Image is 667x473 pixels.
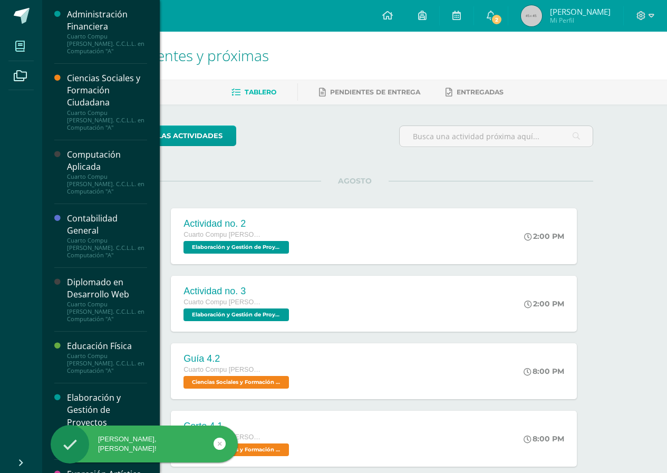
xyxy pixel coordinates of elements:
[183,366,263,373] span: Cuarto Compu [PERSON_NAME]. C.C.L.L. en Computación
[67,8,147,33] div: Administración Financiera
[67,213,147,237] div: Contabilidad General
[183,218,292,229] div: Actividad no. 2
[67,213,147,259] a: Contabilidad GeneralCuarto Compu [PERSON_NAME]. C.C.L.L. en Computación "A"
[116,126,236,146] a: todas las Actividades
[400,126,593,147] input: Busca una actividad próxima aquí...
[67,352,147,374] div: Cuarto Compu [PERSON_NAME]. C.C.L.L. en Computación "A"
[67,109,147,131] div: Cuarto Compu [PERSON_NAME]. C.C.L.L. en Computación "A"
[183,286,292,297] div: Actividad no. 3
[550,16,611,25] span: Mi Perfil
[457,88,504,96] span: Entregadas
[524,231,564,241] div: 2:00 PM
[67,237,147,259] div: Cuarto Compu [PERSON_NAME]. C.C.L.L. en Computación "A"
[67,276,147,323] a: Diplomado en Desarrollo WebCuarto Compu [PERSON_NAME]. C.C.L.L. en Computación "A"
[446,84,504,101] a: Entregadas
[245,88,276,96] span: Tablero
[67,149,147,195] a: Computación AplicadaCuarto Compu [PERSON_NAME]. C.C.L.L. en Computación "A"
[67,8,147,55] a: Administración FinancieraCuarto Compu [PERSON_NAME]. C.C.L.L. en Computación "A"
[524,434,564,443] div: 8:00 PM
[183,353,292,364] div: Guía 4.2
[67,392,147,450] a: Elaboración y Gestión de ProyectosCuarto Compu [PERSON_NAME]. C.C.L.L. en Computación "A"
[67,276,147,301] div: Diplomado en Desarrollo Web
[321,176,389,186] span: AGOSTO
[183,231,263,238] span: Cuarto Compu [PERSON_NAME]. C.C.L.L. en Computación
[67,340,147,374] a: Educación FísicaCuarto Compu [PERSON_NAME]. C.C.L.L. en Computación "A"
[183,376,289,389] span: Ciencias Sociales y Formación Ciudadana 'A'
[183,421,292,432] div: Corto 4.1
[67,301,147,323] div: Cuarto Compu [PERSON_NAME]. C.C.L.L. en Computación "A"
[524,366,564,376] div: 8:00 PM
[319,84,420,101] a: Pendientes de entrega
[330,88,420,96] span: Pendientes de entrega
[51,435,238,453] div: [PERSON_NAME], [PERSON_NAME]!
[67,72,147,109] div: Ciencias Sociales y Formación Ciudadana
[67,149,147,173] div: Computación Aplicada
[524,299,564,308] div: 2:00 PM
[183,308,289,321] span: Elaboración y Gestión de Proyectos 'A'
[183,241,289,254] span: Elaboración y Gestión de Proyectos 'A'
[67,173,147,195] div: Cuarto Compu [PERSON_NAME]. C.C.L.L. en Computación "A"
[67,33,147,55] div: Cuarto Compu [PERSON_NAME]. C.C.L.L. en Computación "A"
[491,14,502,25] span: 2
[521,5,542,26] img: 45x45
[55,45,269,65] span: Actividades recientes y próximas
[67,340,147,352] div: Educación Física
[183,298,263,306] span: Cuarto Compu [PERSON_NAME]. C.C.L.L. en Computación
[550,6,611,17] span: [PERSON_NAME]
[231,84,276,101] a: Tablero
[67,392,147,428] div: Elaboración y Gestión de Proyectos
[67,72,147,131] a: Ciencias Sociales y Formación CiudadanaCuarto Compu [PERSON_NAME]. C.C.L.L. en Computación "A"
